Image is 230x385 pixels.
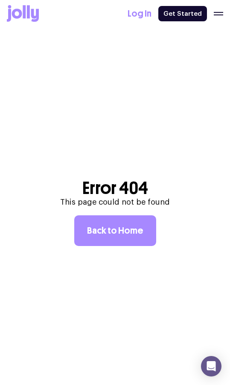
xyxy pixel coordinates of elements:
[158,6,207,21] a: Get Started
[128,7,151,21] a: Log In
[201,356,221,376] div: Open Intercom Messenger
[60,182,170,194] h1: Error 404
[74,215,156,246] a: Back to Home
[60,197,170,207] p: This page could not be found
